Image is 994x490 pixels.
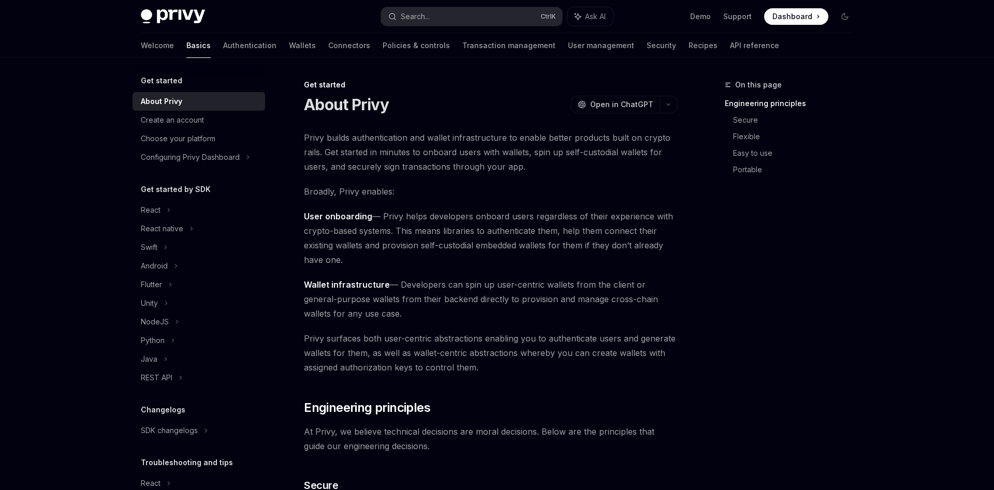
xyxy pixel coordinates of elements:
[733,128,861,145] a: Flexible
[141,95,182,108] div: About Privy
[540,12,556,21] span: Ctrl K
[772,11,812,22] span: Dashboard
[647,33,676,58] a: Security
[462,33,556,58] a: Transaction management
[141,316,169,328] div: NodeJS
[304,424,677,453] span: At Privy, we believe technical decisions are moral decisions. Below are the principles that guide...
[141,114,204,126] div: Create an account
[733,112,861,128] a: Secure
[328,33,370,58] a: Connectors
[690,11,711,22] a: Demo
[304,80,677,90] div: Get started
[141,75,182,87] h5: Get started
[141,372,172,384] div: REST API
[381,7,562,26] button: Search...CtrlK
[223,33,276,58] a: Authentication
[304,184,677,199] span: Broadly, Privy enables:
[141,183,211,196] h5: Get started by SDK
[733,145,861,161] a: Easy to use
[141,260,168,272] div: Android
[141,241,157,254] div: Swift
[141,204,160,216] div: React
[186,33,211,58] a: Basics
[723,11,752,22] a: Support
[689,33,718,58] a: Recipes
[141,33,174,58] a: Welcome
[141,278,162,291] div: Flutter
[567,7,613,26] button: Ask AI
[141,151,240,164] div: Configuring Privy Dashboard
[304,277,677,321] span: — Developers can spin up user-centric wallets from the client or general-purpose wallets from the...
[304,130,677,174] span: Privy builds authentication and wallet infrastructure to enable better products built on crypto r...
[141,222,183,235] div: React native
[304,95,389,114] h1: About Privy
[141,297,158,309] div: Unity
[730,33,779,58] a: API reference
[590,99,653,110] span: Open in ChatGPT
[141,456,233,469] h5: Troubleshooting and tips
[133,92,265,111] a: About Privy
[289,33,316,58] a: Wallets
[401,10,430,23] div: Search...
[304,331,677,375] span: Privy surfaces both user-centric abstractions enabling you to authenticate users and generate wal...
[764,8,828,25] a: Dashboard
[141,404,185,416] h5: Changelogs
[383,33,450,58] a: Policies & controls
[837,8,853,25] button: Toggle dark mode
[141,477,160,489] div: React
[141,334,165,347] div: Python
[133,111,265,129] a: Create an account
[304,211,372,221] strong: User onboarding
[141,132,215,145] div: Choose your platform
[304,399,430,416] span: Engineering principles
[725,95,861,112] a: Engineering principles
[735,79,782,91] span: On this page
[304,279,390,290] strong: Wallet infrastructure
[733,161,861,178] a: Portable
[141,353,157,365] div: Java
[571,96,660,113] button: Open in ChatGPT
[133,129,265,148] a: Choose your platform
[141,424,198,437] div: SDK changelogs
[585,11,606,22] span: Ask AI
[304,209,677,267] span: — Privy helps developers onboard users regardless of their experience with crypto-based systems. ...
[568,33,634,58] a: User management
[141,9,205,24] img: dark logo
